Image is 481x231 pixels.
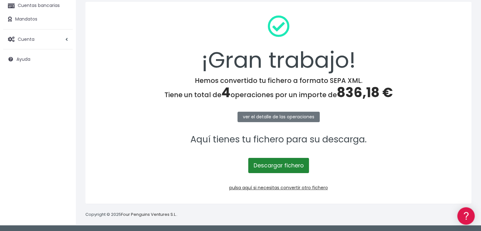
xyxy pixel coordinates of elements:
p: Aquí tienes tu fichero para su descarga. [94,133,463,147]
div: Convertir ficheros [6,70,120,76]
a: Perfiles de empresas [6,109,120,119]
div: ¡Gran trabajo! [94,10,463,77]
button: Contáctanos [6,169,120,180]
span: 4 [221,83,231,102]
a: Four Penguins Ventures S.L. [121,211,176,217]
a: pulsa aquí si necesitas convertir otro fichero [229,184,328,191]
span: Cuenta [18,36,34,42]
span: 836,18 € [337,83,393,102]
a: Ayuda [3,53,73,66]
a: POWERED BY ENCHANT [87,182,122,188]
a: Formatos [6,80,120,90]
div: Facturación [6,126,120,132]
p: Copyright © 2025 . [85,211,177,218]
a: General [6,136,120,146]
h4: Hemos convertido tu fichero a formato SEPA XML. Tiene un total de operaciones por un importe de [94,77,463,101]
a: ver el detalle de las operaciones [237,112,320,122]
a: Descargar fichero [248,158,309,173]
span: Ayuda [16,56,30,62]
a: Cuenta [3,33,73,46]
div: Información general [6,44,120,50]
a: Problemas habituales [6,90,120,100]
div: Programadores [6,152,120,158]
a: Videotutoriales [6,100,120,109]
a: Mandatos [3,13,73,26]
a: Información general [6,54,120,64]
a: API [6,162,120,172]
